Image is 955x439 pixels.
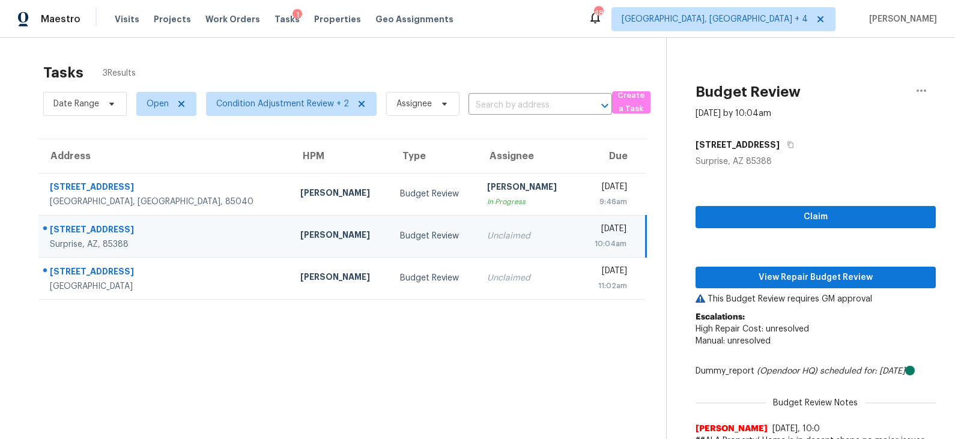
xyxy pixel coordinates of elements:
[293,9,302,21] div: 1
[487,272,568,284] div: Unclaimed
[147,98,169,110] span: Open
[587,238,626,250] div: 10:04am
[205,13,260,25] span: Work Orders
[596,97,613,114] button: Open
[50,223,281,238] div: [STREET_ADDRESS]
[487,230,568,242] div: Unclaimed
[705,210,926,225] span: Claim
[612,91,650,114] button: Create a Task
[38,139,291,173] th: Address
[587,181,627,196] div: [DATE]
[696,107,771,120] div: [DATE] by 10:04am
[594,7,602,19] div: 48
[766,397,865,409] span: Budget Review Notes
[300,271,381,286] div: [PERSON_NAME]
[300,229,381,244] div: [PERSON_NAME]
[587,265,627,280] div: [DATE]
[696,206,936,228] button: Claim
[696,313,745,321] b: Escalations:
[300,187,381,202] div: [PERSON_NAME]
[696,325,809,333] span: High Repair Cost: unresolved
[103,67,136,79] span: 3 Results
[50,265,281,280] div: [STREET_ADDRESS]
[477,139,577,173] th: Assignee
[375,13,453,25] span: Geo Assignments
[696,139,780,151] h5: [STREET_ADDRESS]
[622,13,808,25] span: [GEOGRAPHIC_DATA], [GEOGRAPHIC_DATA] + 4
[43,67,83,79] h2: Tasks
[50,196,281,208] div: [GEOGRAPHIC_DATA], [GEOGRAPHIC_DATA], 85040
[587,280,627,292] div: 11:02am
[696,293,936,305] p: This Budget Review requires GM approval
[400,188,468,200] div: Budget Review
[396,98,432,110] span: Assignee
[696,267,936,289] button: View Repair Budget Review
[587,223,626,238] div: [DATE]
[577,139,646,173] th: Due
[587,196,627,208] div: 9:46am
[487,196,568,208] div: In Progress
[115,13,139,25] span: Visits
[41,13,80,25] span: Maestro
[50,280,281,292] div: [GEOGRAPHIC_DATA]
[468,96,578,115] input: Search by address
[780,134,796,156] button: Copy Address
[50,181,281,196] div: [STREET_ADDRESS]
[53,98,99,110] span: Date Range
[400,230,468,242] div: Budget Review
[820,367,905,375] i: scheduled for: [DATE]
[314,13,361,25] span: Properties
[772,425,820,433] span: [DATE], 10:0
[618,89,644,117] span: Create a Task
[696,86,801,98] h2: Budget Review
[274,15,300,23] span: Tasks
[154,13,191,25] span: Projects
[400,272,468,284] div: Budget Review
[291,139,390,173] th: HPM
[696,156,936,168] div: Surprise, AZ 85388
[696,423,768,435] span: [PERSON_NAME]
[696,365,936,377] div: Dummy_report
[757,367,817,375] i: (Opendoor HQ)
[50,238,281,250] div: Surprise, AZ, 85388
[705,270,926,285] span: View Repair Budget Review
[696,337,771,345] span: Manual: unresolved
[390,139,478,173] th: Type
[487,181,568,196] div: [PERSON_NAME]
[864,13,937,25] span: [PERSON_NAME]
[216,98,349,110] span: Condition Adjustment Review + 2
